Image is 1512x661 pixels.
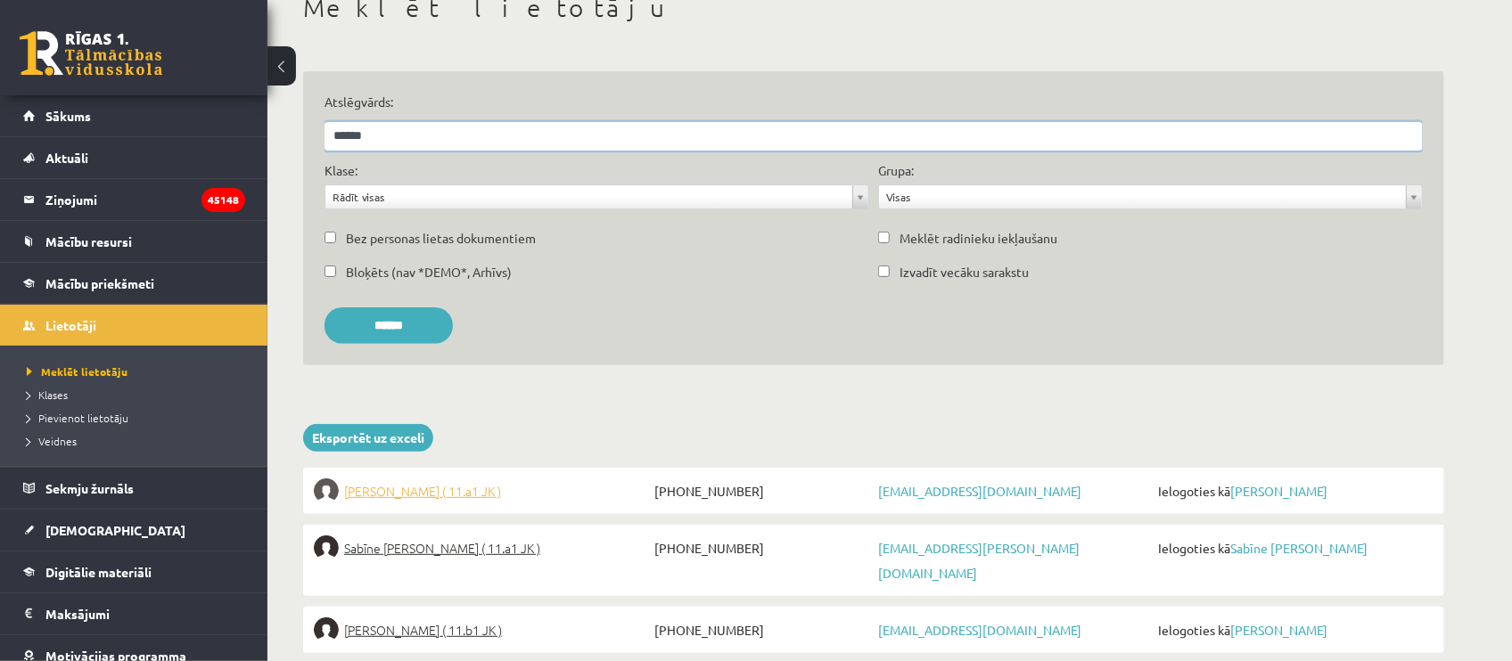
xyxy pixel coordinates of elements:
a: Lietotāji [23,305,245,346]
img: Sabīne Kate Bramane [314,535,339,560]
span: Mācību priekšmeti [45,275,154,291]
span: [PHONE_NUMBER] [650,478,874,503]
a: Maksājumi [23,593,245,634]
span: [DEMOGRAPHIC_DATA] [45,522,185,538]
i: 45148 [201,188,245,212]
a: [PERSON_NAME] [1230,622,1327,638]
span: Ielogoties kā [1154,535,1434,560]
legend: Ziņojumi [45,179,245,220]
a: [DEMOGRAPHIC_DATA] [23,510,245,551]
span: [PERSON_NAME] ( 11.b1 JK ) [344,617,502,642]
a: [PERSON_NAME] ( 11.a1 JK ) [314,478,650,503]
a: [PERSON_NAME] [1230,483,1327,499]
span: [PHONE_NUMBER] [650,535,874,560]
a: [EMAIL_ADDRESS][DOMAIN_NAME] [878,622,1081,638]
legend: Maksājumi [45,593,245,634]
span: Meklēt lietotāju [27,364,127,379]
a: [PERSON_NAME] ( 11.b1 JK ) [314,617,650,642]
img: Jana Borisjonoka [314,478,339,503]
a: Ziņojumi45148 [23,179,245,220]
label: Bloķēts (nav *DEMO*, Arhīvs) [346,263,512,282]
span: Visas [886,185,1399,208]
a: Sekmju žurnāls [23,468,245,509]
span: Rādīt visas [333,185,845,208]
a: [EMAIL_ADDRESS][DOMAIN_NAME] [878,483,1081,499]
a: Klases [27,387,250,403]
a: Rīgas 1. Tālmācības vidusskola [20,31,162,76]
label: Atslēgvārds: [325,93,1423,111]
a: Mācību resursi [23,221,245,262]
a: Meklēt lietotāju [27,363,250,379]
a: Sākums [23,95,245,136]
a: Eksportēt uz exceli [303,424,433,452]
span: Aktuāli [45,150,88,166]
label: Meklēt radinieku iekļaušanu [900,229,1057,248]
span: Ielogoties kā [1154,478,1434,503]
span: Digitālie materiāli [45,564,152,580]
a: Mācību priekšmeti [23,263,245,304]
span: Klases [27,388,68,402]
span: [PHONE_NUMBER] [650,617,874,642]
label: Klase: [325,161,357,180]
a: Sabīne [PERSON_NAME] ( 11.a1 JK ) [314,535,650,560]
span: Ielogoties kā [1154,617,1434,642]
a: Pievienot lietotāju [27,410,250,426]
span: Lietotāji [45,317,96,333]
a: Sabīne [PERSON_NAME] [1230,540,1368,556]
span: Sekmju žurnāls [45,480,134,496]
span: Mācību resursi [45,233,132,249]
label: Izvadīt vecāku sarakstu [900,263,1029,282]
span: Pievienot lietotāju [27,411,128,425]
label: Grupa: [878,161,914,180]
a: [EMAIL_ADDRESS][PERSON_NAME][DOMAIN_NAME] [878,540,1080,581]
a: Digitālie materiāli [23,551,245,592]
a: Aktuāli [23,137,245,178]
span: Sabīne [PERSON_NAME] ( 11.a1 JK ) [344,535,540,560]
span: Veidnes [27,434,77,448]
a: Rādīt visas [325,185,868,208]
a: Visas [879,185,1422,208]
img: Sindija Nora Dedumete [314,617,339,642]
span: [PERSON_NAME] ( 11.a1 JK ) [344,478,501,503]
span: Sākums [45,108,91,124]
label: Bez personas lietas dokumentiem [346,229,536,248]
a: Veidnes [27,433,250,449]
